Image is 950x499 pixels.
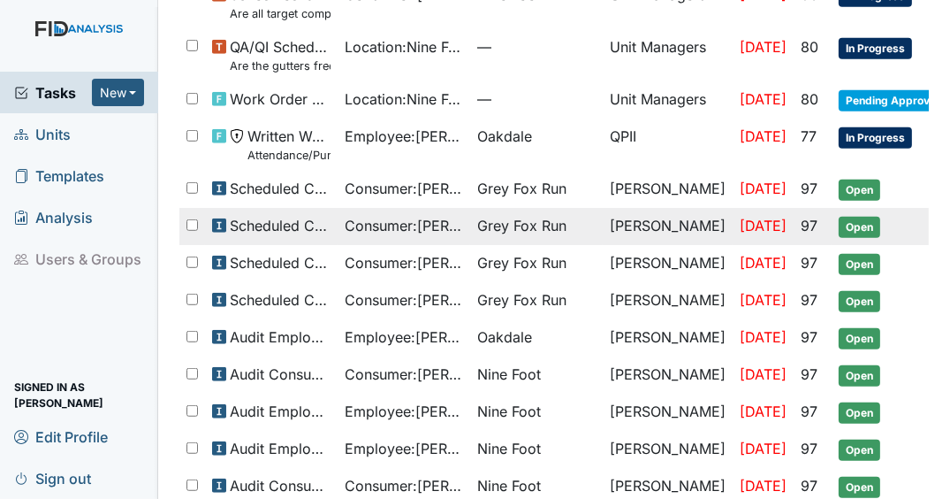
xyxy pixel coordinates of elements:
span: Signed in as [PERSON_NAME] [14,381,144,409]
span: [DATE] [740,291,787,309]
span: [DATE] [740,328,787,346]
span: Scheduled Consumer Chart Review [230,215,331,236]
span: Open [839,254,880,275]
span: Employee : [PERSON_NAME] [345,126,463,147]
span: Consumer : [PERSON_NAME] [345,252,463,273]
span: Units [14,120,71,148]
span: Nine Foot [477,364,541,385]
span: Audit Consumers Charts [230,475,331,496]
td: [PERSON_NAME] [603,245,733,282]
span: Open [839,365,880,387]
span: [DATE] [740,180,787,197]
span: 97 [801,477,817,495]
span: Location : Nine Foot [345,36,463,58]
span: 80 [801,90,818,108]
span: [DATE] [740,403,787,420]
small: Attendance/Punctuality [247,147,331,164]
span: [DATE] [740,217,787,234]
span: Open [839,328,880,349]
span: 97 [801,365,817,383]
span: Scheduled Consumer Chart Review [230,178,331,199]
span: 97 [801,254,817,272]
span: 77 [801,127,817,145]
span: In Progress [839,38,912,59]
span: Grey Fox Run [477,289,566,311]
td: [PERSON_NAME] [603,431,733,468]
span: Audit Employees [230,326,331,348]
span: [DATE] [740,365,787,383]
small: Are all target completion dates current (not expired)? [230,5,331,22]
span: Open [839,403,880,424]
td: [PERSON_NAME] [603,282,733,319]
td: [PERSON_NAME] [603,357,733,394]
td: Unit Managers [603,81,733,119]
span: Open [839,217,880,238]
span: Edit Profile [14,423,108,450]
span: Consumer : [PERSON_NAME] [345,364,463,385]
td: [PERSON_NAME] [603,394,733,431]
span: [DATE] [740,477,787,495]
button: New [92,79,145,106]
span: [DATE] [740,38,787,56]
span: Employee : [PERSON_NAME] [345,326,463,348]
span: Consumer : [PERSON_NAME] [345,475,463,496]
span: [DATE] [740,127,787,145]
span: Templates [14,162,104,189]
span: Grey Fox Run [477,215,566,236]
td: [PERSON_NAME] [603,319,733,357]
td: Unit Managers [603,29,733,81]
span: 97 [801,440,817,457]
span: Audit Employees [230,438,331,459]
td: QPII [603,119,733,171]
span: Oakdale [477,326,532,348]
span: Sign out [14,464,91,492]
span: Work Order Routine [230,88,331,110]
span: Scheduled Consumer Chart Review [230,252,331,273]
span: Audit Consumers Charts [230,364,331,385]
span: Open [839,440,880,461]
span: 97 [801,217,817,234]
small: Are the gutters free of debris? [230,58,331,74]
span: 97 [801,180,817,197]
span: Open [839,291,880,312]
span: In Progress [839,127,912,149]
span: Audit Employees [230,401,331,422]
span: 97 [801,328,817,346]
span: Nine Foot [477,438,541,459]
td: [PERSON_NAME] [603,171,733,208]
span: Scheduled Consumer Chart Review [230,289,331,311]
span: Employee : [PERSON_NAME] [345,438,463,459]
span: Open [839,180,880,201]
span: Oakdale [477,126,532,147]
span: QA/QI Scheduled Inspection Are the gutters free of debris? [230,36,331,74]
span: Grey Fox Run [477,178,566,199]
span: Analysis [14,203,93,231]
span: Consumer : [PERSON_NAME] [345,215,463,236]
span: — [477,36,596,58]
span: Location : Nine Foot [345,88,463,110]
span: 97 [801,403,817,420]
a: Tasks [14,82,92,104]
span: 97 [801,291,817,309]
span: Nine Foot [477,475,541,496]
span: — [477,88,596,110]
span: Employee : [PERSON_NAME] [345,401,463,422]
span: [DATE] [740,90,787,108]
td: [PERSON_NAME] [603,208,733,245]
span: Consumer : [PERSON_NAME] [345,178,463,199]
span: Nine Foot [477,401,541,422]
span: Pending Approval [839,90,946,111]
span: 80 [801,38,818,56]
span: [DATE] [740,254,787,272]
span: Grey Fox Run [477,252,566,273]
span: [DATE] [740,440,787,457]
span: Written Warning Attendance/Punctuality [247,126,331,164]
span: Open [839,477,880,498]
span: Consumer : [PERSON_NAME] [345,289,463,311]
